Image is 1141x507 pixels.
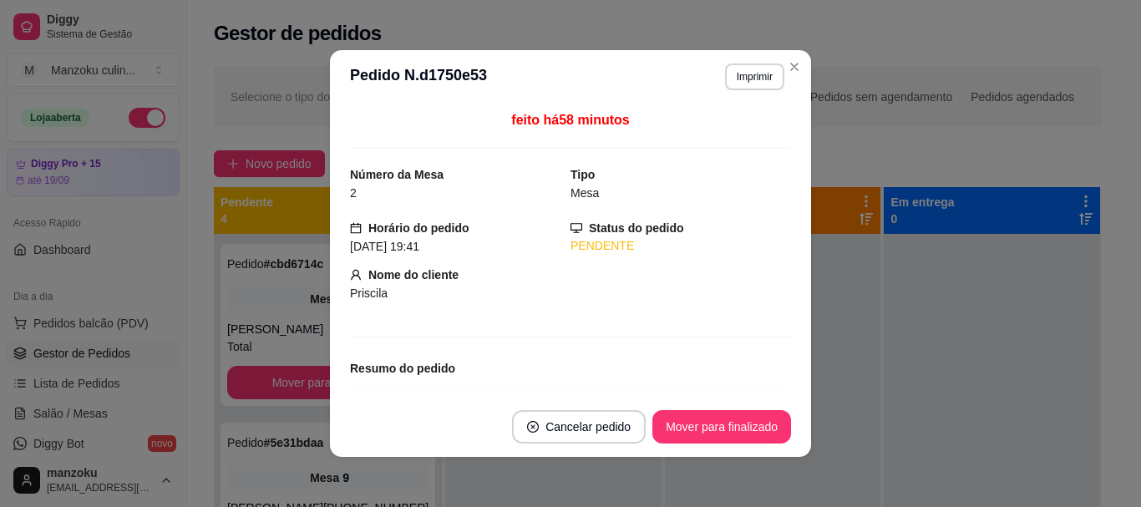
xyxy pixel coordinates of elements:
span: user [350,269,362,281]
span: desktop [570,222,582,234]
span: calendar [350,222,362,234]
span: Mesa [570,186,599,200]
button: close-circleCancelar pedido [512,410,646,444]
strong: Horário do pedido [368,221,469,235]
div: PENDENTE [570,237,791,255]
span: Priscila [350,286,388,300]
strong: Número da Mesa [350,168,444,181]
strong: Resumo do pedido [350,362,455,375]
strong: Status do pedido [589,221,684,235]
strong: Nome do cliente [368,268,459,281]
button: Close [781,53,808,80]
span: [DATE] 19:41 [350,240,419,253]
span: 2 [350,186,357,200]
h3: Pedido N. d1750e53 [350,63,487,90]
button: Mover para finalizado [652,410,791,444]
strong: Tipo [570,168,595,181]
button: Imprimir [725,63,784,90]
span: close-circle [527,421,539,433]
span: feito há 58 minutos [511,113,629,127]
